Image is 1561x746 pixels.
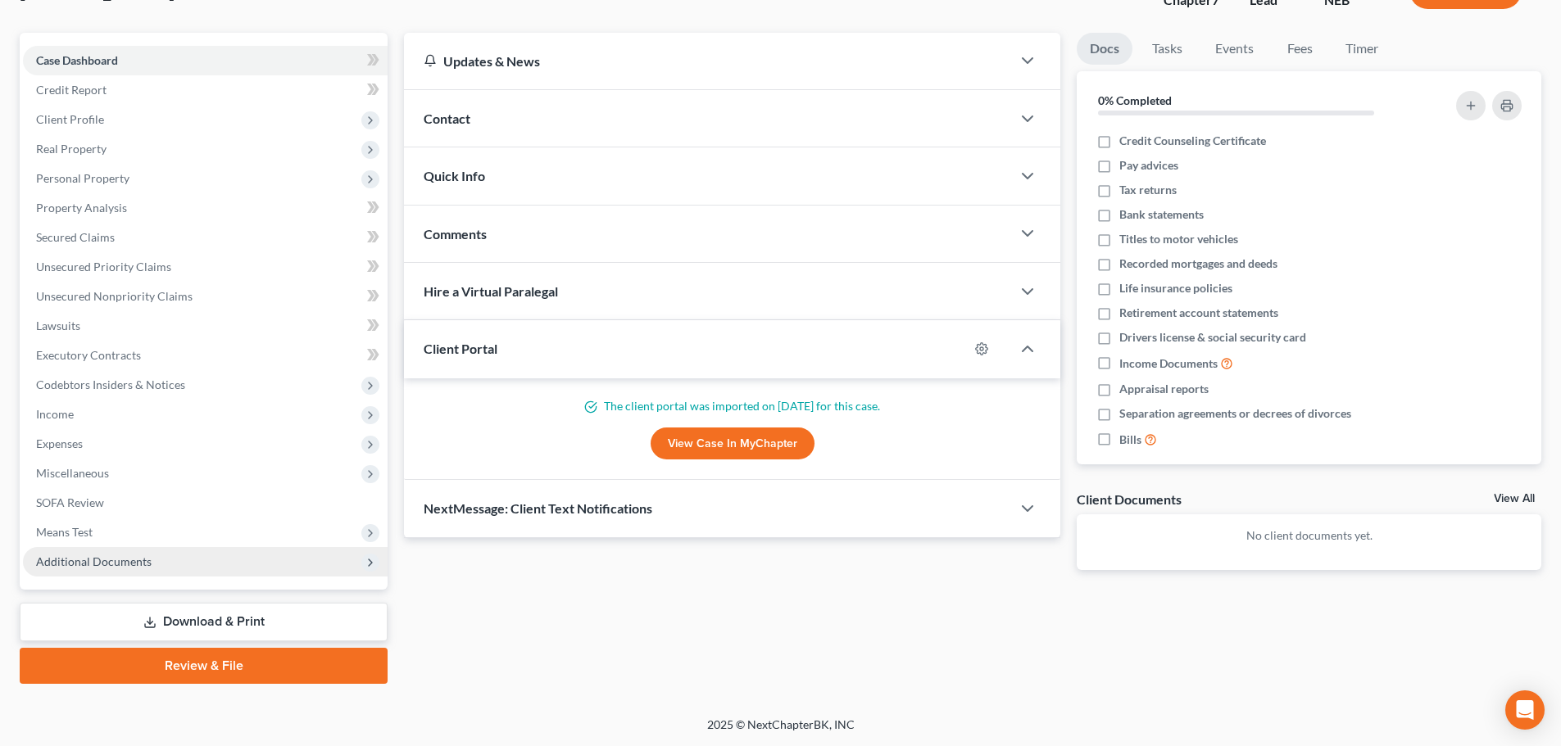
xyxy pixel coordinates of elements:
div: Client Documents [1077,491,1182,508]
span: Additional Documents [36,554,152,568]
span: Separation agreements or decrees of divorces [1119,405,1351,422]
div: 2025 © NextChapterBK, INC [314,717,1248,746]
span: Bank statements [1119,206,1204,223]
a: SOFA Review [23,488,388,518]
span: Secured Claims [36,230,115,244]
span: Quick Info [424,168,485,183]
span: Retirement account statements [1119,305,1278,321]
div: Open Intercom Messenger [1505,690,1545,730]
a: Case Dashboard [23,46,388,75]
span: Unsecured Nonpriority Claims [36,289,193,303]
a: Lawsuits [23,311,388,341]
a: View Case in MyChapter [651,427,815,460]
a: Tasks [1139,33,1196,65]
a: Unsecured Priority Claims [23,252,388,282]
span: Income [36,407,74,421]
span: Property Analysis [36,201,127,215]
span: Credit Counseling Certificate [1119,133,1266,149]
span: NextMessage: Client Text Notifications [424,500,652,516]
a: Executory Contracts [23,341,388,370]
a: Timer [1332,33,1391,65]
span: Client Portal [424,341,497,356]
div: Updates & News [424,52,992,70]
a: Review & File [20,648,388,684]
span: Client Profile [36,112,104,126]
span: Pay advices [1119,157,1178,174]
a: Unsecured Nonpriority Claims [23,282,388,311]
span: Credit Report [36,83,107,97]
a: Docs [1077,33,1132,65]
span: Case Dashboard [36,53,118,67]
span: Income Documents [1119,355,1218,372]
a: Download & Print [20,603,388,641]
span: Personal Property [36,171,129,185]
a: Property Analysis [23,193,388,223]
p: The client portal was imported on [DATE] for this case. [424,398,1041,414]
a: Credit Report [23,75,388,105]
span: Recorded mortgages and deeds [1119,255,1277,272]
span: Real Property [36,142,107,156]
span: Titles to motor vehicles [1119,231,1238,247]
span: Executory Contracts [36,348,141,362]
a: View All [1494,493,1535,504]
strong: 0% Completed [1098,93,1172,107]
a: Events [1202,33,1267,65]
span: Means Test [36,525,93,539]
span: Unsecured Priority Claims [36,260,171,274]
span: Lawsuits [36,319,80,332]
span: Drivers license & social security card [1119,329,1306,346]
span: Life insurance policies [1119,280,1232,296]
span: Hire a Virtual Paralegal [424,283,558,299]
span: Miscellaneous [36,466,109,480]
span: Bills [1119,432,1141,448]
p: No client documents yet. [1090,527,1528,544]
a: Fees [1273,33,1326,65]
span: Contact [424,111,470,126]
span: Comments [424,226,487,242]
span: SOFA Review [36,495,104,509]
span: Tax returns [1119,182,1177,198]
a: Secured Claims [23,223,388,252]
span: Appraisal reports [1119,381,1209,397]
span: Expenses [36,436,83,450]
span: Codebtors Insiders & Notices [36,378,185,391]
